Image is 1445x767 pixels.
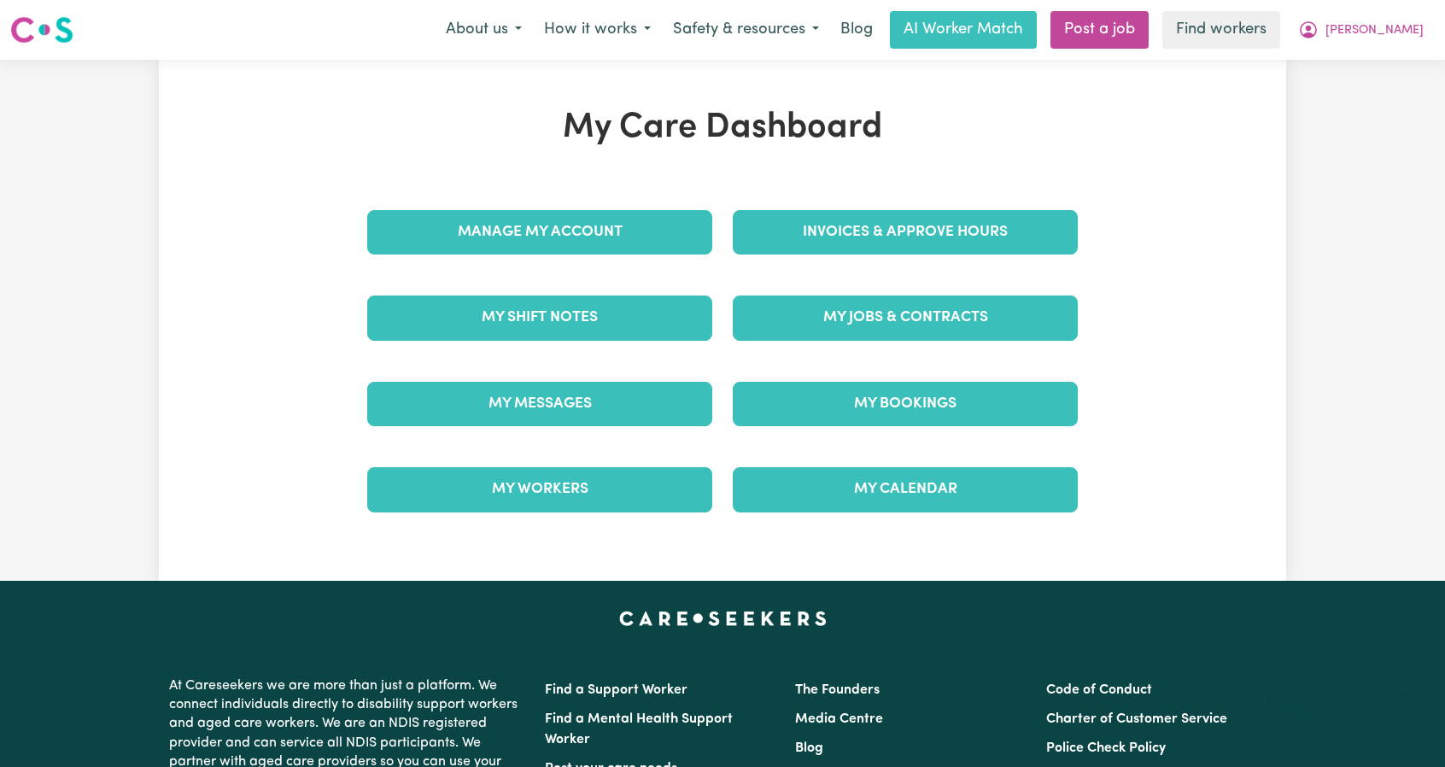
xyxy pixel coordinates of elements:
a: Find a Support Worker [545,683,687,697]
a: Invoices & Approve Hours [733,210,1078,255]
a: Blog [830,11,883,49]
a: Careseekers home page [619,612,827,625]
button: My Account [1287,12,1435,48]
button: Safety & resources [662,12,830,48]
a: Charter of Customer Service [1046,712,1227,726]
button: How it works [533,12,662,48]
a: Blog [795,741,823,755]
a: My Messages [367,382,712,426]
a: Media Centre [795,712,883,726]
a: Careseekers logo [10,10,73,50]
a: Manage My Account [367,210,712,255]
a: My Calendar [733,467,1078,512]
a: Post a job [1050,11,1149,49]
h1: My Care Dashboard [357,108,1088,149]
a: The Founders [795,683,880,697]
a: AI Worker Match [890,11,1037,49]
button: About us [435,12,533,48]
a: Find a Mental Health Support Worker [545,712,733,747]
img: Careseekers logo [10,15,73,45]
iframe: Button to launch messaging window [1377,699,1431,753]
a: Police Check Policy [1046,741,1166,755]
span: [PERSON_NAME] [1325,21,1424,40]
a: My Shift Notes [367,296,712,340]
a: Find workers [1162,11,1280,49]
a: My Workers [367,467,712,512]
iframe: Close message [1288,658,1322,692]
a: Code of Conduct [1046,683,1152,697]
a: My Bookings [733,382,1078,426]
a: My Jobs & Contracts [733,296,1078,340]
